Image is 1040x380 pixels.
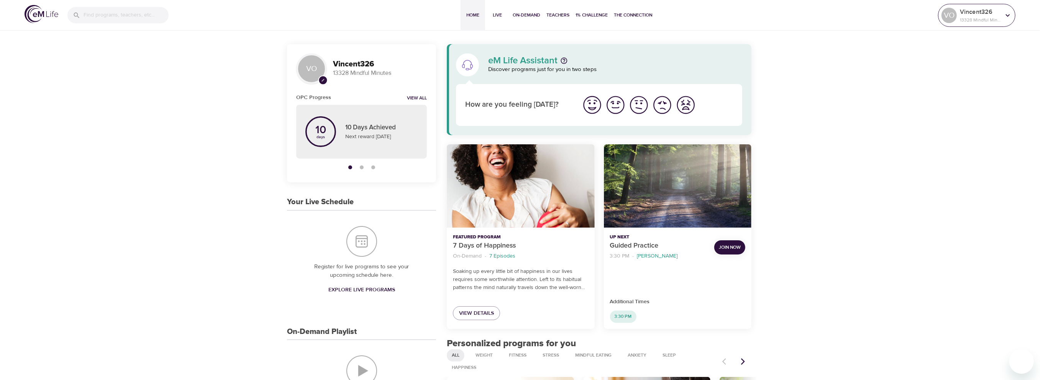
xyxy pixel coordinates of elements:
[604,144,751,228] button: Guided Practice
[461,59,474,71] img: eM Life Assistant
[538,349,564,362] div: Stress
[610,298,745,306] p: Additional Times
[1009,349,1034,374] iframe: Button to launch messaging window
[658,349,681,362] div: Sleep
[581,93,604,117] button: I'm feeling great
[296,53,327,84] div: VO
[960,7,1001,17] p: Vincent326
[447,364,481,371] span: Happiness
[453,234,588,241] p: Featured Program
[453,251,588,261] nav: breadcrumb
[610,311,636,323] div: 3:30 PM
[287,327,357,336] h3: On-Demand Playlist
[447,144,594,228] button: 7 Days of Happiness
[315,135,326,139] p: days
[942,8,957,23] div: VO
[488,11,507,19] span: Live
[459,309,494,318] span: View Details
[453,268,588,292] p: Soaking up every little bit of happiness in our lives requires some worthwhile attention. Left to...
[714,240,745,254] button: Join Now
[658,352,681,359] span: Sleep
[576,11,608,19] span: 1% Challenge
[538,352,564,359] span: Stress
[546,11,569,19] span: Teachers
[610,313,636,320] span: 3:30 PM
[513,11,540,19] span: On-Demand
[628,94,650,116] img: ok
[485,251,486,261] li: ·
[504,352,531,359] span: Fitness
[633,251,634,261] li: ·
[453,306,500,321] a: View Details
[604,93,627,117] button: I'm feeling good
[296,93,331,102] h6: OPC Progress
[464,11,482,19] span: Home
[25,5,58,23] img: logo
[328,285,395,295] span: Explore Live Programs
[610,252,630,260] p: 3:30 PM
[447,362,481,374] div: Happiness
[325,283,398,297] a: Explore Live Programs
[447,352,464,359] span: All
[605,94,626,116] img: good
[333,69,427,78] p: 13328 Mindful Minutes
[610,234,708,241] p: Up Next
[471,352,497,359] span: Weight
[345,133,418,141] p: Next reward [DATE]
[614,11,652,19] span: The Connection
[623,352,651,359] span: Anxiety
[447,338,751,349] h2: Personalized programs for you
[675,94,696,116] img: worst
[637,252,678,260] p: [PERSON_NAME]
[84,7,169,23] input: Find programs, teachers, etc...
[651,93,674,117] button: I'm feeling bad
[333,60,427,69] h3: Vincent326
[465,99,571,111] p: How are you feeling [DATE]?
[287,198,354,207] h3: Your Live Schedule
[610,241,708,251] p: Guided Practice
[345,123,418,133] p: 10 Days Achieved
[570,349,617,362] div: Mindful Eating
[610,251,708,261] nav: breadcrumb
[571,352,616,359] span: Mindful Eating
[652,94,673,116] img: bad
[488,56,558,65] p: eM Life Assistant
[719,243,741,251] span: Join Now
[582,94,603,116] img: great
[302,263,421,280] p: Register for live programs to see your upcoming schedule here.
[674,93,697,117] button: I'm feeling worst
[346,226,377,257] img: Your Live Schedule
[489,252,515,260] p: 7 Episodes
[627,93,651,117] button: I'm feeling ok
[471,349,498,362] div: Weight
[453,252,482,260] p: On-Demand
[735,353,751,370] button: Next items
[453,241,588,251] p: 7 Days of Happiness
[960,17,1001,23] p: 13328 Mindful Minutes
[447,349,464,362] div: All
[488,65,742,74] p: Discover programs just for you in two steps
[315,125,326,135] p: 10
[504,349,531,362] div: Fitness
[407,95,427,102] a: View all notifications
[623,349,651,362] div: Anxiety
